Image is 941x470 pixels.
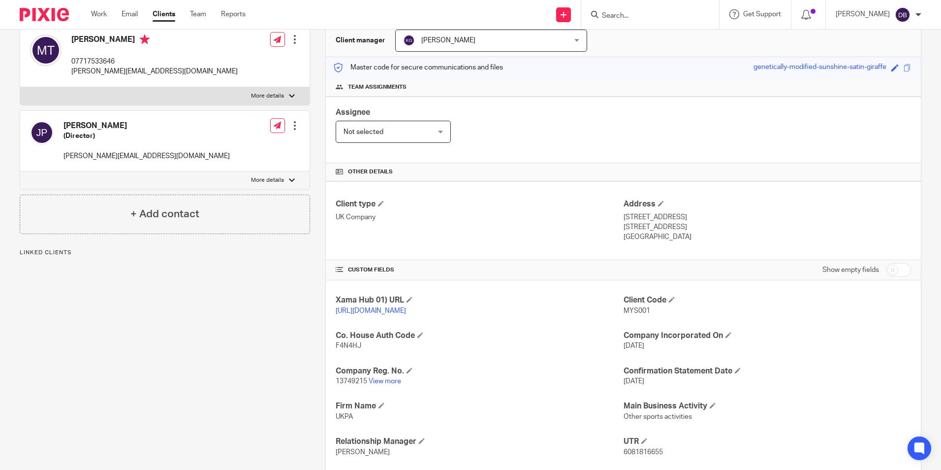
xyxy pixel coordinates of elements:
div: genetically-modified-sunshine-satin-giraffe [753,62,886,73]
span: [DATE] [624,342,644,349]
p: [PERSON_NAME][EMAIL_ADDRESS][DOMAIN_NAME] [71,67,238,76]
img: svg%3E [895,7,910,23]
a: Work [91,9,107,19]
h4: [PERSON_NAME] [71,34,238,47]
p: 07717533646 [71,57,238,67]
p: [PERSON_NAME][EMAIL_ADDRESS][DOMAIN_NAME] [63,151,230,161]
img: svg%3E [403,34,415,46]
p: Linked clients [20,249,310,257]
a: Reports [221,9,246,19]
h4: UTR [624,436,911,447]
p: [PERSON_NAME] [836,9,890,19]
h3: Client manager [336,35,385,45]
span: 6081816655 [624,449,663,456]
h4: CUSTOM FIELDS [336,266,623,274]
p: UK Company [336,212,623,222]
h4: Co. House Auth Code [336,331,623,341]
p: [GEOGRAPHIC_DATA] [624,232,911,242]
span: Other sports activities [624,413,692,420]
h4: Main Business Activity [624,401,911,411]
span: MYS001 [624,307,650,314]
span: Other details [348,168,393,176]
p: Master code for secure communications and files [333,63,503,72]
input: Search [601,12,690,21]
h4: Company Incorporated On [624,331,911,341]
h4: [PERSON_NAME] [63,121,230,131]
a: View more [369,378,401,385]
h4: Client Code [624,295,911,305]
p: More details [251,92,284,100]
h4: Xama Hub 01) URL [336,295,623,305]
i: Primary [140,34,150,44]
h4: Firm Name [336,401,623,411]
a: [URL][DOMAIN_NAME] [336,307,406,314]
h4: + Add contact [130,206,199,222]
span: [PERSON_NAME] [421,37,475,44]
span: 13749215 [336,378,367,385]
span: Assignee [336,108,370,116]
span: [PERSON_NAME] [336,449,390,456]
h4: Relationship Manager [336,436,623,447]
img: svg%3E [30,121,54,144]
p: More details [251,176,284,184]
span: Not selected [344,129,383,135]
p: [STREET_ADDRESS] [624,222,911,232]
h4: Company Reg. No. [336,366,623,376]
h4: Confirmation Statement Date [624,366,911,376]
h4: Address [624,199,911,209]
img: svg%3E [30,34,62,66]
label: Show empty fields [822,265,879,275]
h5: (Director) [63,131,230,141]
span: F4N4HJ [336,342,361,349]
a: Team [190,9,206,19]
span: Get Support [743,11,781,18]
a: Clients [153,9,175,19]
span: [DATE] [624,378,644,385]
a: Email [122,9,138,19]
h4: Client type [336,199,623,209]
span: UKPA [336,413,353,420]
p: [STREET_ADDRESS] [624,212,911,222]
span: Team assignments [348,83,407,91]
img: Pixie [20,8,69,21]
